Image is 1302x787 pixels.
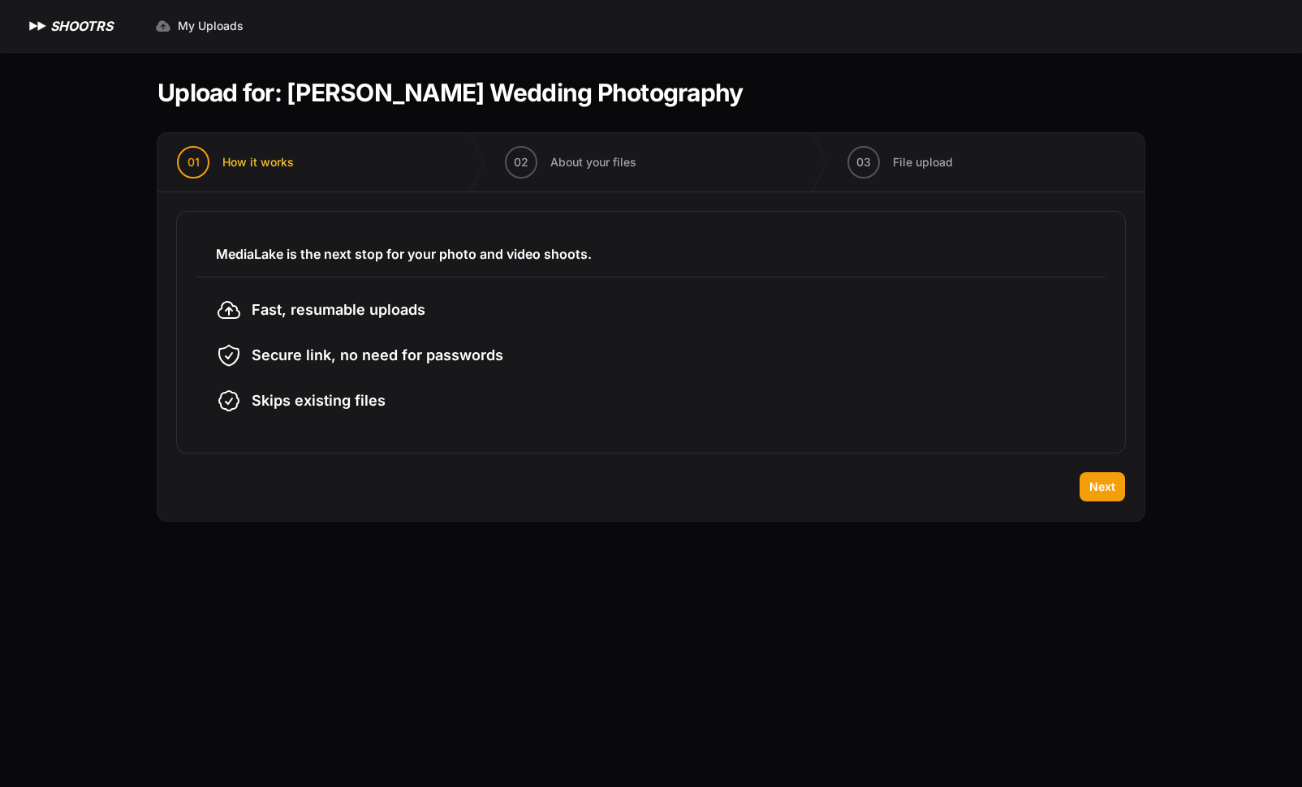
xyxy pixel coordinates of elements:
h3: MediaLake is the next stop for your photo and video shoots. [216,244,1086,264]
a: My Uploads [145,11,253,41]
button: 02 About your files [485,133,656,191]
span: My Uploads [178,18,244,34]
span: Fast, resumable uploads [252,299,425,321]
span: 02 [514,154,528,170]
img: SHOOTRS [26,16,50,36]
span: File upload [893,154,953,170]
span: How it works [222,154,294,170]
h1: Upload for: [PERSON_NAME] Wedding Photography [157,78,743,107]
span: 01 [188,154,200,170]
span: 03 [856,154,871,170]
span: About your files [550,154,636,170]
span: Skips existing files [252,389,386,412]
button: 01 How it works [157,133,313,191]
button: Next [1080,472,1125,501]
span: Secure link, no need for passwords [252,344,503,367]
span: Next [1089,479,1115,495]
a: SHOOTRS SHOOTRS [26,16,113,36]
button: 03 File upload [828,133,972,191]
h1: SHOOTRS [50,16,113,36]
